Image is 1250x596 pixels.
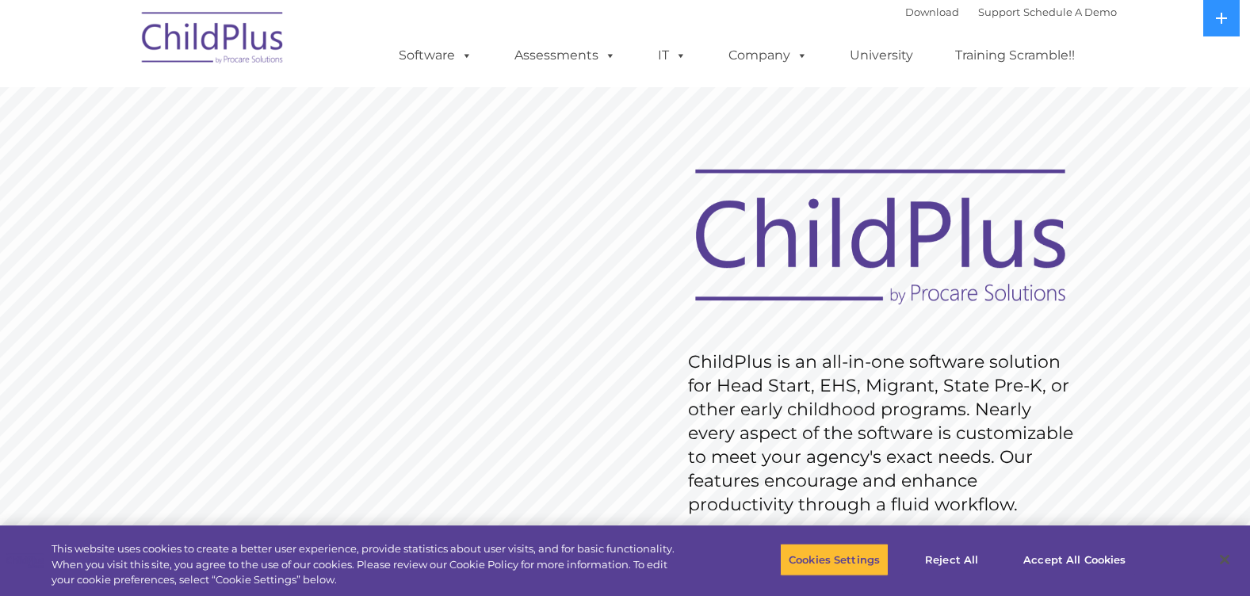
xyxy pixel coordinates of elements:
a: Assessments [499,40,632,71]
img: ChildPlus by Procare Solutions [134,1,292,80]
button: Accept All Cookies [1015,543,1134,576]
a: University [834,40,929,71]
rs-layer: ChildPlus is an all-in-one software solution for Head Start, EHS, Migrant, State Pre-K, or other ... [688,350,1081,517]
button: Reject All [902,543,1001,576]
button: Close [1207,542,1242,577]
a: Company [713,40,824,71]
a: Support [978,6,1020,18]
a: Training Scramble!! [939,40,1091,71]
a: Software [383,40,488,71]
button: Cookies Settings [780,543,889,576]
a: IT [642,40,702,71]
a: Schedule A Demo [1023,6,1117,18]
div: This website uses cookies to create a better user experience, provide statistics about user visit... [52,541,687,588]
font: | [905,6,1117,18]
a: Download [905,6,959,18]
